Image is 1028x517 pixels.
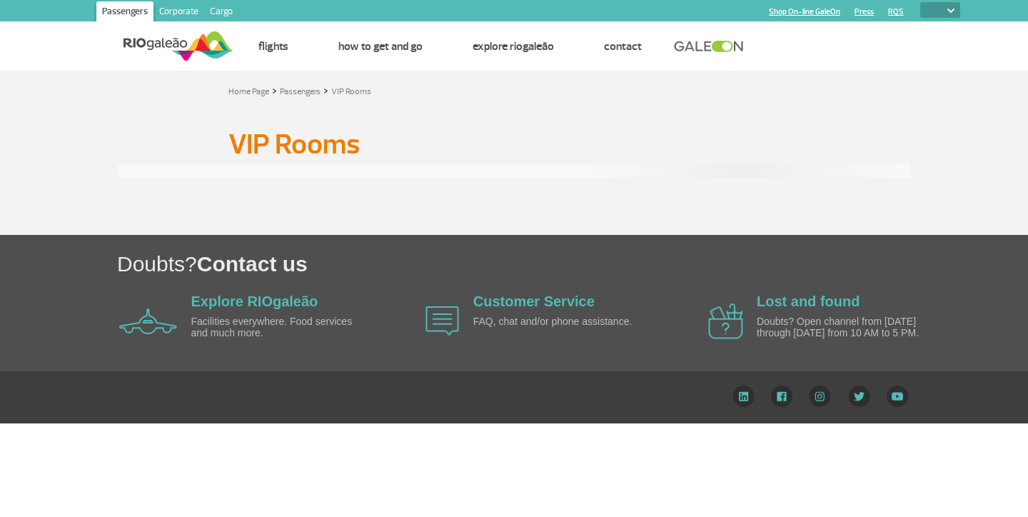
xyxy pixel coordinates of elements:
a: Contact [604,39,642,54]
img: airplane icon [119,308,177,334]
a: RQS [888,7,904,16]
a: Passengers [96,1,153,24]
img: Facebook [771,386,792,407]
h1: VIP Rooms [228,132,800,156]
a: > [323,82,328,99]
p: Facilities everywhere. Food services and much more. [191,316,356,338]
img: Instagram [809,386,831,407]
a: Cargo [204,1,238,24]
a: Press [855,7,874,16]
a: Explore RIOgaleão [191,293,318,309]
a: Corporate [153,1,204,24]
a: Home Page [228,86,269,97]
a: Lost and found [757,293,860,309]
img: airplane icon [708,303,743,339]
p: Doubts? Open channel from [DATE] through [DATE] from 10 AM to 5 PM. [757,316,921,338]
span: Contact us [197,252,308,276]
a: Shop On-line GaleOn [769,7,840,16]
a: > [272,82,277,99]
a: Customer Service [473,293,595,309]
a: Passengers [280,86,321,97]
img: LinkedIn [732,386,755,407]
img: Twitter [848,386,870,407]
img: airplane icon [425,306,459,336]
h1: Doubts? [117,249,1028,278]
p: FAQ, chat and/or phone assistance. [473,316,638,327]
a: Explore RIOgaleão [473,39,554,54]
a: Flights [258,39,288,54]
a: VIP Rooms [331,86,371,97]
img: YouTube [887,386,908,407]
a: How to get and go [338,39,423,54]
